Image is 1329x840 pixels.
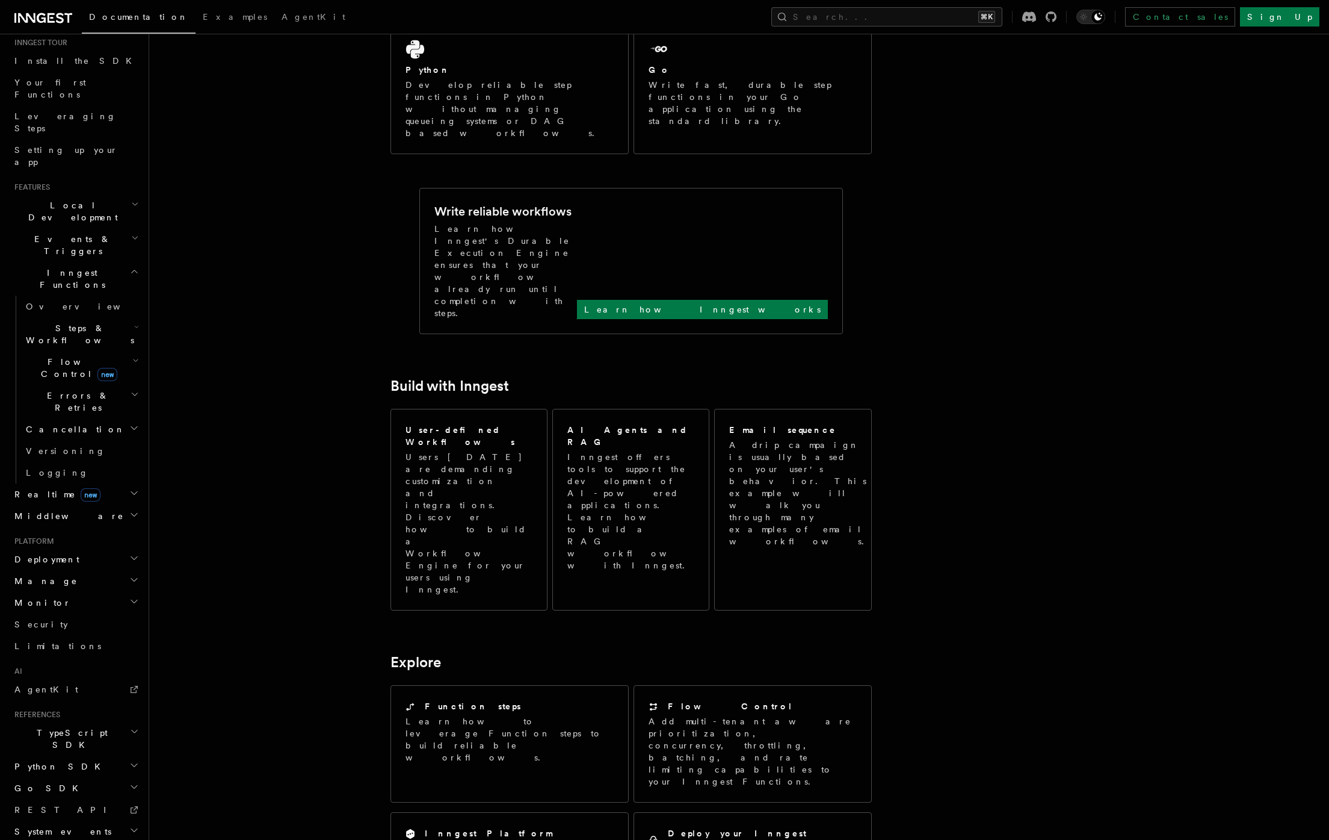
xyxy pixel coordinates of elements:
[14,685,78,694] span: AgentKit
[10,597,71,609] span: Monitor
[203,12,267,22] span: Examples
[714,409,871,611] a: Email sequenceA drip campaign is usually based on your user's behavior. This example will walk yo...
[729,439,871,547] p: A drip campaign is usually based on your user's behavior. This example will walk you through many...
[1240,7,1319,26] a: Sign Up
[14,641,101,651] span: Limitations
[10,537,54,546] span: Platform
[21,418,141,440] button: Cancellation
[1125,7,1235,26] a: Contact sales
[21,356,132,380] span: Flow Control
[434,223,577,319] p: Learn how Inngest's Durable Execution Engine ensures that your workflow already run until complet...
[10,799,141,821] a: REST API
[282,12,345,22] span: AgentKit
[10,722,141,756] button: TypeScript SDK
[10,635,141,657] a: Limitations
[1076,10,1105,24] button: Toggle dark mode
[10,228,141,262] button: Events & Triggers
[10,592,141,614] button: Monitor
[405,424,532,448] h2: User-defined Workflows
[26,446,105,456] span: Versioning
[634,685,872,803] a: Flow ControlAdd multi-tenant aware prioritization, concurrency, throttling, batching, and rate li...
[10,262,141,296] button: Inngest Functions
[26,302,150,311] span: Overview
[10,826,111,838] span: System events
[10,484,141,505] button: Realtimenew
[567,424,696,448] h2: AI Agents and RAG
[425,700,521,712] h2: Function steps
[10,777,141,799] button: Go SDK
[82,4,196,34] a: Documentation
[10,267,130,291] span: Inngest Functions
[10,710,60,720] span: References
[634,22,872,154] a: GoWrite fast, durable step functions in your Go application using the standard library.
[21,385,141,418] button: Errors & Retries
[405,451,532,596] p: Users [DATE] are demanding customization and integrations. Discover how to build a Workflow Engin...
[552,409,709,611] a: AI Agents and RAGInngest offers tools to support the development of AI-powered applications. Lear...
[390,409,547,611] a: User-defined WorkflowsUsers [DATE] are demanding customization and integrations. Discover how to ...
[10,50,141,72] a: Install the SDK
[14,56,139,66] span: Install the SDK
[14,805,117,815] span: REST API
[10,194,141,228] button: Local Development
[21,440,141,462] a: Versioning
[10,199,131,223] span: Local Development
[21,423,125,435] span: Cancellation
[14,111,116,133] span: Leveraging Steps
[10,679,141,700] a: AgentKit
[97,368,117,381] span: new
[10,756,141,777] button: Python SDK
[10,488,100,500] span: Realtime
[10,38,67,48] span: Inngest tour
[10,105,141,139] a: Leveraging Steps
[10,614,141,635] a: Security
[10,570,141,592] button: Manage
[14,620,68,629] span: Security
[577,300,828,319] a: Learn how Inngest works
[10,782,85,794] span: Go SDK
[274,4,353,33] a: AgentKit
[729,424,836,436] h2: Email sequence
[649,64,670,76] h2: Go
[390,378,509,394] a: Build with Inngest
[649,79,857,127] p: Write fast, durable step functions in your Go application using the standard library.
[21,351,141,385] button: Flow Controlnew
[10,296,141,484] div: Inngest Functions
[21,322,134,346] span: Steps & Workflows
[26,468,88,478] span: Logging
[10,139,141,173] a: Setting up your app
[434,203,572,220] h2: Write reliable workflows
[10,549,141,570] button: Deployment
[21,390,131,414] span: Errors & Retries
[21,296,141,317] a: Overview
[10,72,141,105] a: Your first Functions
[196,4,274,33] a: Examples
[584,303,821,316] p: Learn how Inngest works
[10,233,131,257] span: Events & Triggers
[14,145,118,167] span: Setting up your app
[425,827,552,839] h2: Inngest Platform
[10,727,130,751] span: TypeScript SDK
[81,488,100,502] span: new
[21,317,141,351] button: Steps & Workflows
[567,451,696,571] p: Inngest offers tools to support the development of AI-powered applications. Learn how to build a ...
[10,667,22,676] span: AI
[649,715,857,788] p: Add multi-tenant aware prioritization, concurrency, throttling, batching, and rate limiting capab...
[668,700,793,712] h2: Flow Control
[10,510,124,522] span: Middleware
[10,553,79,565] span: Deployment
[390,654,441,671] a: Explore
[10,182,50,192] span: Features
[10,575,78,587] span: Manage
[89,12,188,22] span: Documentation
[390,22,629,154] a: PythonDevelop reliable step functions in Python without managing queueing systems or DAG based wo...
[405,64,450,76] h2: Python
[10,761,108,773] span: Python SDK
[405,79,614,139] p: Develop reliable step functions in Python without managing queueing systems or DAG based workflows.
[10,505,141,527] button: Middleware
[21,462,141,484] a: Logging
[14,78,86,99] span: Your first Functions
[978,11,995,23] kbd: ⌘K
[390,685,629,803] a: Function stepsLearn how to leverage Function steps to build reliable workflows.
[405,715,614,764] p: Learn how to leverage Function steps to build reliable workflows.
[771,7,1002,26] button: Search...⌘K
